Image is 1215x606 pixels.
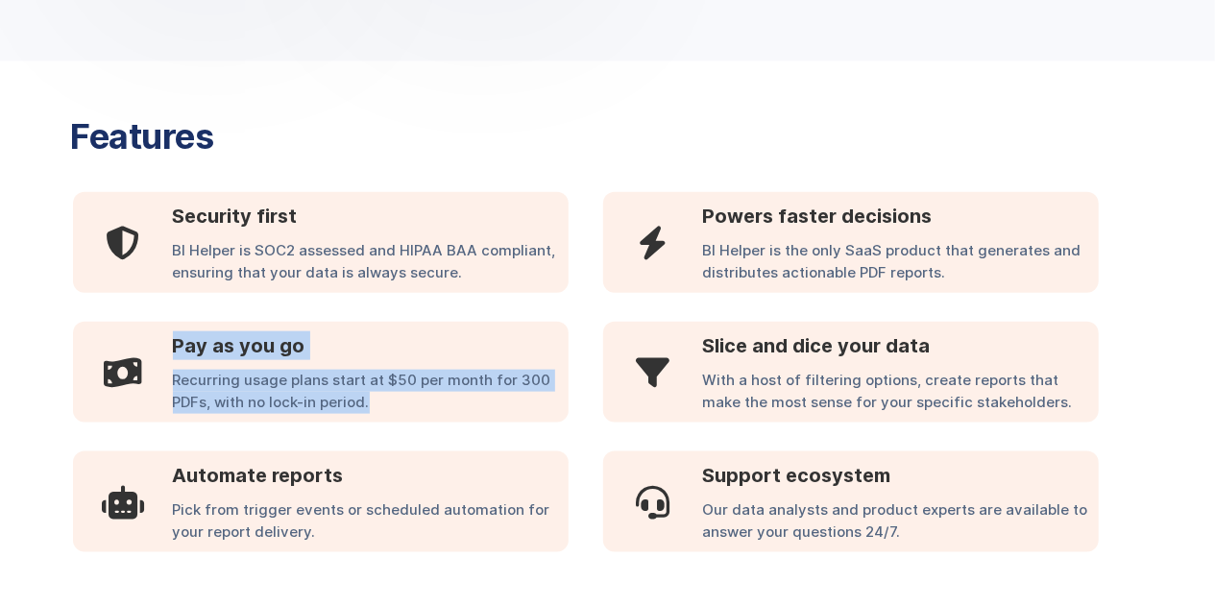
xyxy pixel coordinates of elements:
h3: Security first [173,202,569,230]
h3: Slice and dice your data [702,331,1098,360]
div: With a host of filtering options, create reports that make the most sense for your specific stake... [702,370,1098,423]
div:  [603,451,702,552]
div:  [603,192,702,293]
div: Recurring usage plans start at $50 per month for 300 PDFs, with no lock-in period. [173,370,569,423]
h3: Pay as you go [173,331,569,360]
div:  [73,192,172,293]
h3: Features [70,119,550,154]
div:  [73,322,172,423]
div: BI Helper is the only SaaS product that generates and distributes actionable PDF reports. [702,240,1098,293]
div: Pick from trigger events or scheduled automation for your report delivery. [173,499,569,552]
div: BI Helper is SOC2 assessed and HIPAA BAA compliant, ensuring that your data is always secure. [173,240,569,293]
h3: Automate reports [173,461,569,490]
div:  [603,322,702,423]
div: Our data analysts and product experts are available to answer your questions 24/7. [702,499,1098,552]
h3: Powers faster decisions [702,202,1098,230]
h3: Support ecosystem [702,461,1098,490]
div:  [73,451,172,552]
